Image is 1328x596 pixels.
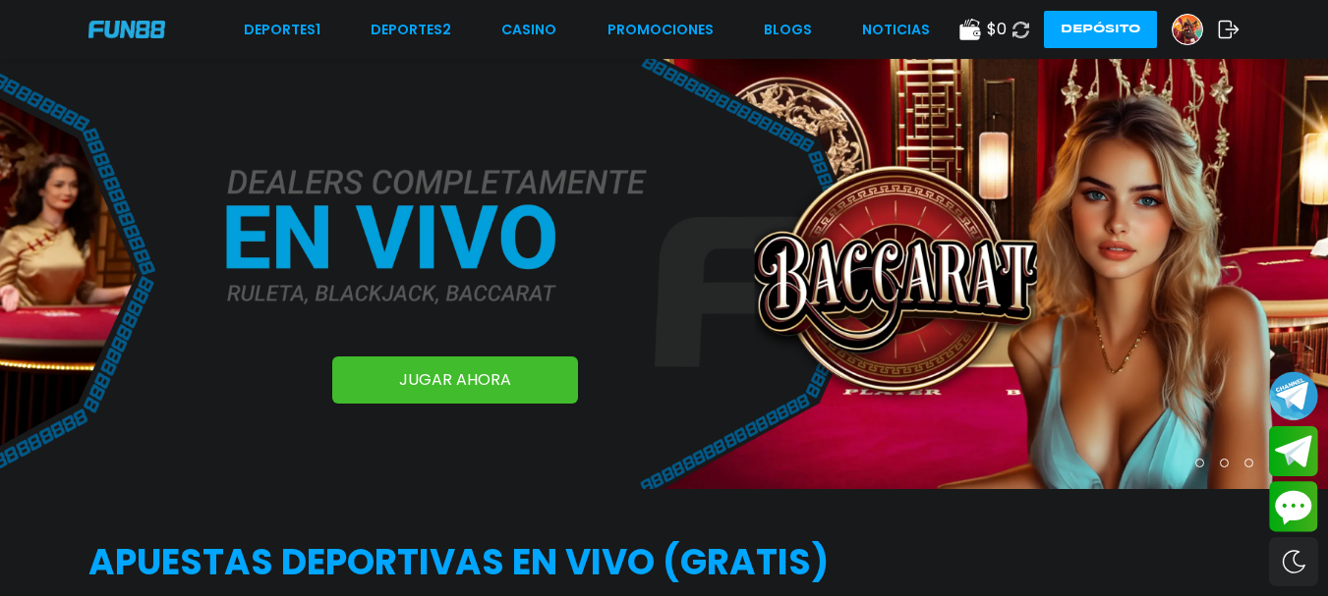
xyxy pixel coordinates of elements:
[764,20,812,40] a: BLOGS
[987,18,1007,41] span: $ 0
[88,536,1240,589] h2: APUESTAS DEPORTIVAS EN VIVO (gratis)
[607,20,714,40] a: Promociones
[332,356,578,404] a: JUGAR AHORA
[1269,537,1318,586] div: Switch theme
[244,20,320,40] a: Deportes1
[1173,15,1202,44] img: Avatar
[501,20,556,40] a: CASINO
[1172,14,1218,45] a: Avatar
[862,20,930,40] a: NOTICIAS
[371,20,451,40] a: Deportes2
[1269,481,1318,532] button: Contact customer service
[88,21,165,37] img: Company Logo
[1044,11,1157,48] button: Depósito
[1269,426,1318,477] button: Join telegram
[1269,370,1318,421] button: Join telegram channel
